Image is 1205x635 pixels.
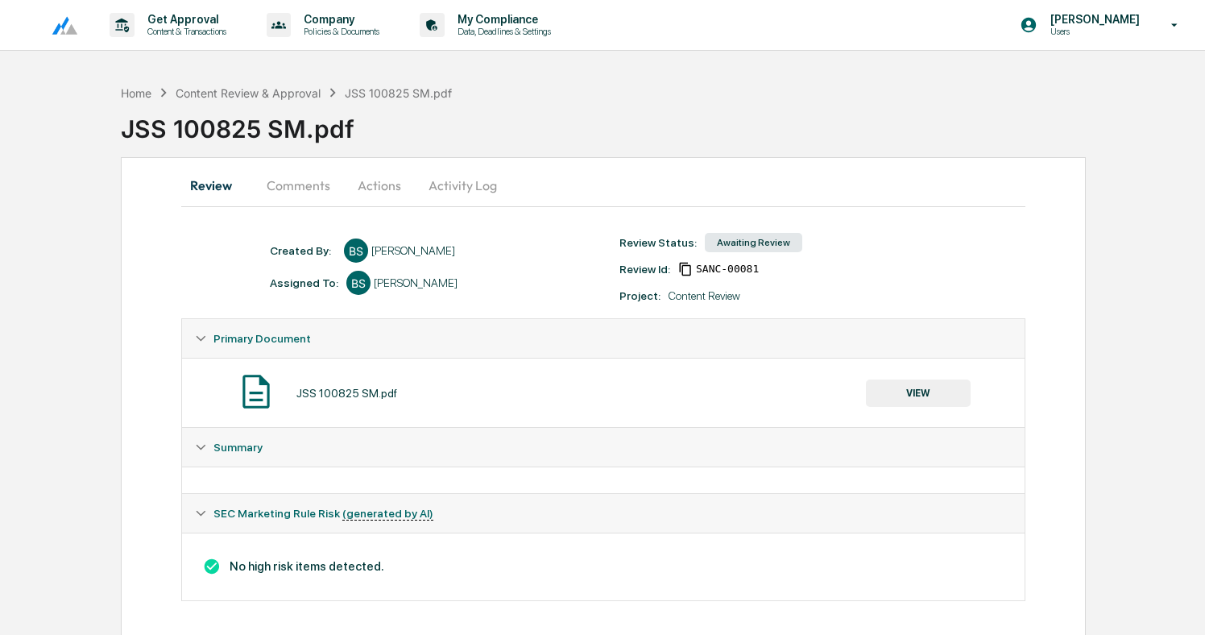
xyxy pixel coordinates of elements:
[291,13,387,26] p: Company
[1153,582,1197,625] iframe: Open customer support
[182,494,1024,533] div: SEC Marketing Rule Risk (generated by AI)
[344,239,368,263] div: BS
[181,166,1025,205] div: secondary tabs example
[705,233,802,252] div: Awaiting Review
[270,276,338,289] div: Assigned To:
[866,380,971,407] button: VIEW
[181,166,254,205] button: Review
[619,289,660,302] div: Project:
[213,332,311,345] span: Primary Document
[371,244,455,257] div: [PERSON_NAME]
[345,86,452,100] div: JSS 100825 SM.pdf
[121,102,1205,143] div: JSS 100825 SM.pdf
[213,441,263,454] span: Summary
[121,86,151,100] div: Home
[696,263,759,276] span: aa4bbe18-bee3-4f85-929c-cbc6ba24b7d9
[416,166,510,205] button: Activity Log
[135,26,234,37] p: Content & Transactions
[1037,26,1148,37] p: Users
[182,428,1024,467] div: Summary
[254,166,343,205] button: Comments
[374,276,458,289] div: [PERSON_NAME]
[182,467,1024,493] div: Summary
[346,271,371,295] div: BS
[445,13,559,26] p: My Compliance
[213,507,433,520] span: SEC Marketing Rule Risk
[445,26,559,37] p: Data, Deadlines & Settings
[182,358,1024,427] div: Primary Document
[619,263,670,276] div: Review Id:
[619,236,697,249] div: Review Status:
[39,15,77,35] img: logo
[176,86,321,100] div: Content Review & Approval
[342,507,433,521] u: (generated by AI)
[135,13,234,26] p: Get Approval
[296,387,397,400] div: JSS 100825 SM.pdf
[669,289,740,302] div: Content Review
[343,166,416,205] button: Actions
[1037,13,1148,26] p: [PERSON_NAME]
[236,371,276,412] img: Document Icon
[195,558,1011,575] h3: No high risk items detected.
[291,26,387,37] p: Policies & Documents
[270,244,336,257] div: Created By: ‎ ‎
[182,533,1024,600] div: SEC Marketing Rule Risk (generated by AI)
[182,319,1024,358] div: Primary Document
